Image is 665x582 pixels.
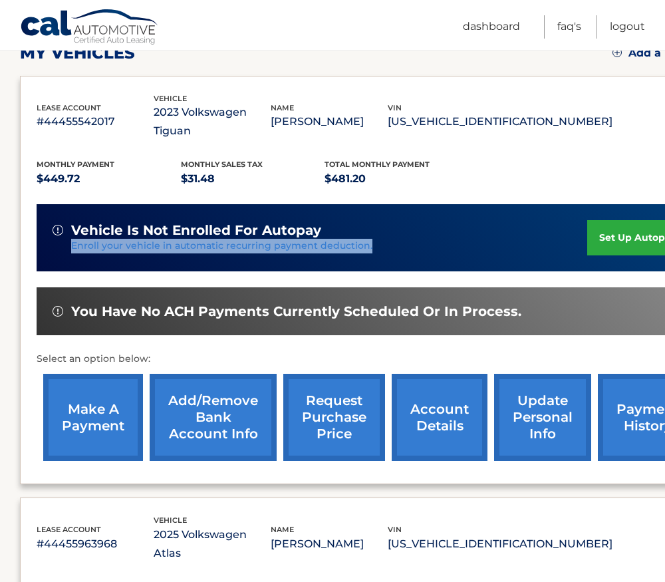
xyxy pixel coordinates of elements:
[71,222,321,239] span: vehicle is not enrolled for autopay
[154,103,271,140] p: 2023 Volkswagen Tiguan
[392,374,487,461] a: account details
[154,525,271,563] p: 2025 Volkswagen Atlas
[271,525,294,534] span: name
[53,225,63,235] img: alert-white.svg
[388,112,612,131] p: [US_VEHICLE_IDENTIFICATION_NUMBER]
[463,15,520,39] a: Dashboard
[37,160,114,169] span: Monthly Payment
[20,43,135,63] h2: my vehicles
[150,374,277,461] a: Add/Remove bank account info
[181,160,263,169] span: Monthly sales Tax
[37,112,154,131] p: #44455542017
[612,48,622,57] img: add.svg
[181,170,325,188] p: $31.48
[37,170,181,188] p: $449.72
[271,112,388,131] p: [PERSON_NAME]
[271,535,388,553] p: [PERSON_NAME]
[388,103,402,112] span: vin
[610,15,645,39] a: Logout
[154,94,187,103] span: vehicle
[37,535,154,553] p: #44455963968
[271,103,294,112] span: name
[325,160,430,169] span: Total Monthly Payment
[154,515,187,525] span: vehicle
[53,306,63,317] img: alert-white.svg
[494,374,591,461] a: update personal info
[37,103,101,112] span: lease account
[283,374,385,461] a: request purchase price
[20,9,160,47] a: Cal Automotive
[388,525,402,534] span: vin
[43,374,143,461] a: make a payment
[325,170,469,188] p: $481.20
[71,239,587,253] p: Enroll your vehicle in automatic recurring payment deduction.
[388,535,612,553] p: [US_VEHICLE_IDENTIFICATION_NUMBER]
[71,303,521,320] span: You have no ACH payments currently scheduled or in process.
[37,525,101,534] span: lease account
[557,15,581,39] a: FAQ's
